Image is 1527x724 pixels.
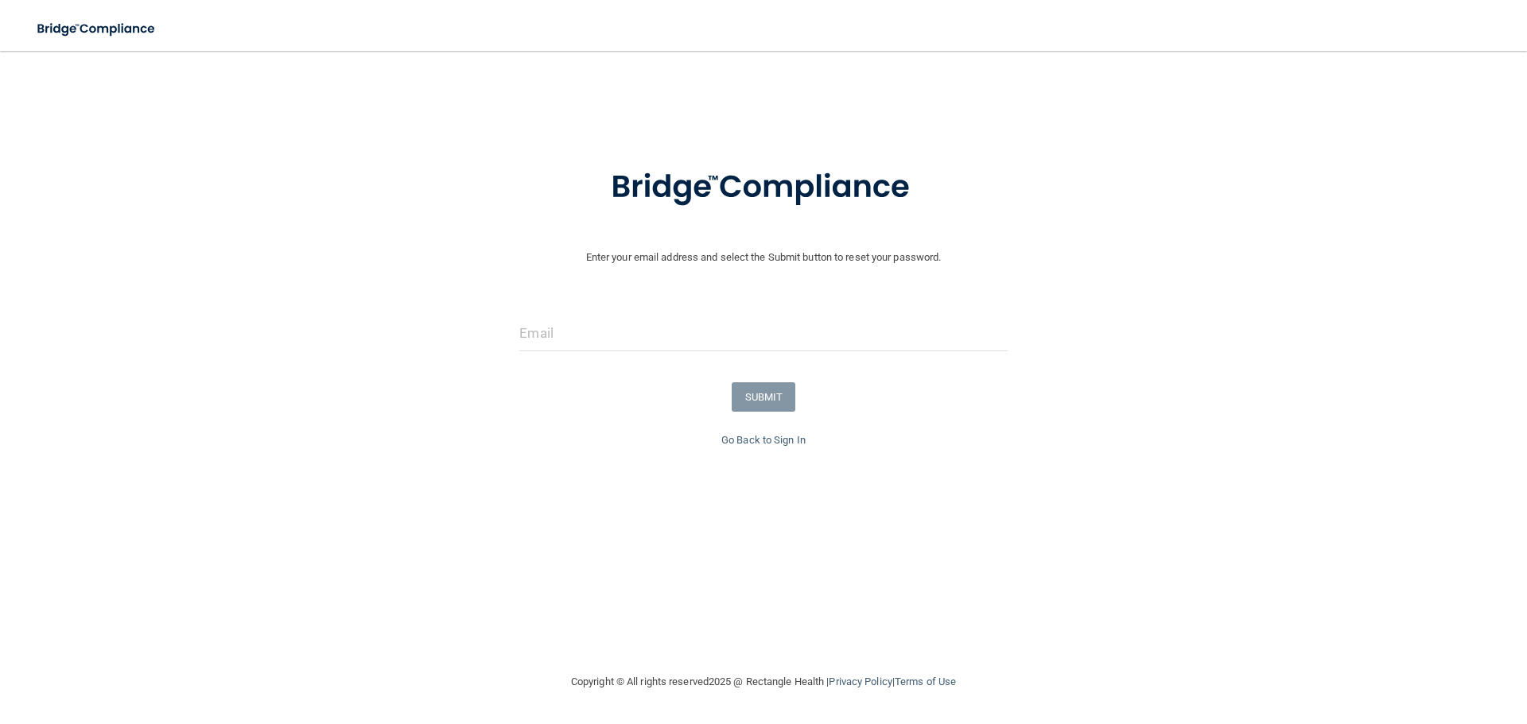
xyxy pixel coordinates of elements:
[519,316,1007,351] input: Email
[1252,611,1508,675] iframe: Drift Widget Chat Controller
[473,656,1054,707] div: Copyright © All rights reserved 2025 @ Rectangle Health | |
[732,382,796,412] button: SUBMIT
[24,13,170,45] img: bridge_compliance_login_screen.278c3ca4.svg
[721,434,806,446] a: Go Back to Sign In
[829,676,892,687] a: Privacy Policy
[895,676,956,687] a: Terms of Use
[578,146,949,229] img: bridge_compliance_login_screen.278c3ca4.svg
